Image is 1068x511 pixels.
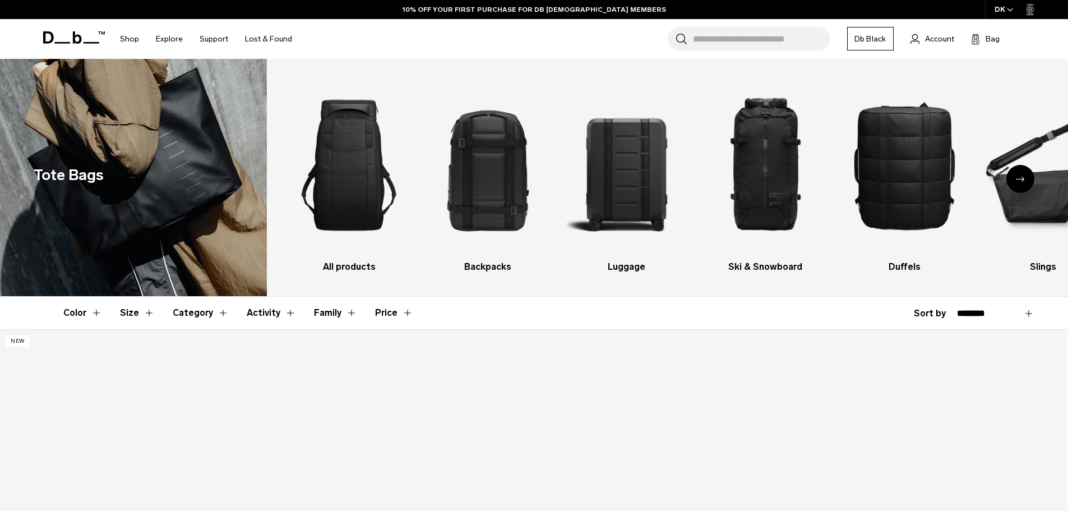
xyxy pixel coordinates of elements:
[375,297,413,329] button: Toggle Price
[845,76,964,274] a: Db Duffels
[567,76,687,255] img: Db
[428,260,548,274] h3: Backpacks
[34,164,104,187] h1: Tote Bags
[1006,165,1034,193] div: Next slide
[63,297,102,329] button: Toggle Filter
[971,32,1000,45] button: Bag
[6,335,30,347] p: New
[156,19,183,59] a: Explore
[200,19,228,59] a: Support
[428,76,548,255] img: Db
[289,260,409,274] h3: All products
[247,297,296,329] button: Toggle Filter
[706,76,825,274] li: 4 / 10
[173,297,229,329] button: Toggle Filter
[986,33,1000,45] span: Bag
[120,19,139,59] a: Shop
[706,260,825,274] h3: Ski & Snowboard
[567,76,687,274] li: 3 / 10
[706,76,825,274] a: Db Ski & Snowboard
[567,260,687,274] h3: Luggage
[845,76,964,255] img: Db
[289,76,409,274] li: 1 / 10
[567,76,687,274] a: Db Luggage
[925,33,954,45] span: Account
[112,19,300,59] nav: Main Navigation
[120,297,155,329] button: Toggle Filter
[706,76,825,255] img: Db
[289,76,409,274] a: Db All products
[845,76,964,274] li: 5 / 10
[245,19,292,59] a: Lost & Found
[428,76,548,274] li: 2 / 10
[314,297,357,329] button: Toggle Filter
[845,260,964,274] h3: Duffels
[289,76,409,255] img: Db
[403,4,666,15] a: 10% OFF YOUR FIRST PURCHASE FOR DB [DEMOGRAPHIC_DATA] MEMBERS
[847,27,894,50] a: Db Black
[910,32,954,45] a: Account
[428,76,548,274] a: Db Backpacks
